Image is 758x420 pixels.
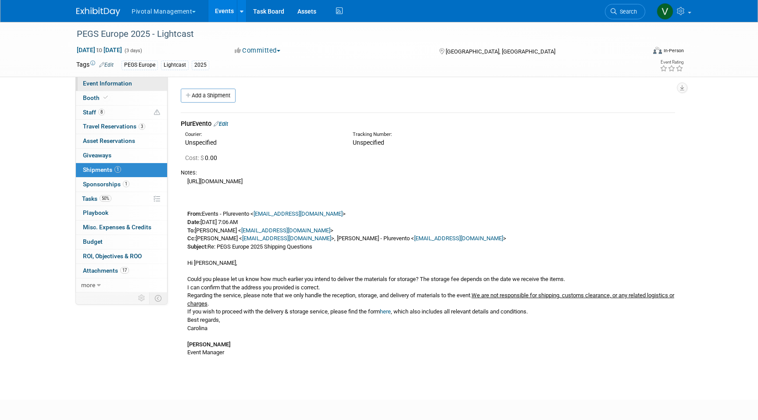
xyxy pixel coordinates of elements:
[124,48,142,53] span: (3 days)
[83,80,132,87] span: Event Information
[76,278,167,292] a: more
[353,139,384,146] span: Unspecified
[605,4,645,19] a: Search
[187,235,196,242] b: Cc:
[161,61,189,70] div: Lightcast
[76,46,122,54] span: [DATE] [DATE]
[181,177,675,357] div: [URL][DOMAIN_NAME] Events - Plurevento < > [DATE] 7:06 AM [PERSON_NAME] < > [PERSON_NAME] < >, [P...
[82,195,111,202] span: Tasks
[181,89,236,103] a: Add a Shipment
[83,267,129,274] span: Attachments
[353,131,549,138] div: Tracking Number:
[104,95,108,100] i: Booth reservation complete
[83,152,111,159] span: Giveaways
[76,163,167,177] a: Shipments1
[187,292,674,307] u: We are not responsible for shipping, customs clearance, or any related logistics or charges
[76,149,167,163] a: Giveaways
[660,60,683,64] div: Event Rating
[123,181,129,187] span: 1
[181,119,675,128] div: PlurEvento
[187,219,200,225] b: Date:
[232,46,284,55] button: Committed
[653,47,662,54] img: Format-Inperson.png
[241,227,330,234] a: [EMAIL_ADDRESS][DOMAIN_NAME]
[139,123,145,130] span: 3
[181,169,675,177] div: Notes:
[187,210,202,217] b: From:
[83,123,145,130] span: Travel Reservations
[76,77,167,91] a: Event Information
[76,120,167,134] a: Travel Reservations3
[214,121,228,127] a: Edit
[134,292,150,304] td: Personalize Event Tab Strip
[76,106,167,120] a: Staff8
[76,235,167,249] a: Budget
[83,253,142,260] span: ROI, Objectives & ROO
[414,235,503,242] a: [EMAIL_ADDRESS][DOMAIN_NAME]
[185,154,221,161] span: 0.00
[150,292,168,304] td: Toggle Event Tabs
[95,46,104,53] span: to
[98,109,105,115] span: 8
[446,48,555,55] span: [GEOGRAPHIC_DATA], [GEOGRAPHIC_DATA]
[83,209,108,216] span: Playbook
[76,221,167,235] a: Misc. Expenses & Credits
[242,235,331,242] a: [EMAIL_ADDRESS][DOMAIN_NAME]
[76,249,167,263] a: ROI, Objectives & ROO
[185,154,205,161] span: Cost: $
[76,60,114,70] td: Tags
[254,210,343,217] a: [EMAIL_ADDRESS][DOMAIN_NAME]
[120,267,129,274] span: 17
[83,238,103,245] span: Budget
[83,94,110,101] span: Booth
[76,7,120,16] img: ExhibitDay
[76,91,167,105] a: Booth
[83,137,135,144] span: Asset Reservations
[192,61,209,70] div: 2025
[83,166,121,173] span: Shipments
[83,224,151,231] span: Misc. Expenses & Credits
[657,3,673,20] img: Valerie Weld
[74,26,632,42] div: PEGS Europe 2025 - Lightcast
[154,109,160,117] span: Potential Scheduling Conflict -- at least one attendee is tagged in another overlapping event.
[76,134,167,148] a: Asset Reservations
[122,61,158,70] div: PEGS Europe
[83,109,105,116] span: Staff
[380,308,391,315] a: here
[187,341,231,348] b: [PERSON_NAME]
[99,62,114,68] a: Edit
[663,47,684,54] div: In-Person
[617,8,637,15] span: Search
[100,195,111,202] span: 50%
[187,227,195,234] b: To:
[76,264,167,278] a: Attachments17
[81,281,95,288] span: more
[76,178,167,192] a: Sponsorships1
[76,192,167,206] a: Tasks50%
[185,131,340,138] div: Courier:
[76,206,167,220] a: Playbook
[83,181,129,188] span: Sponsorships
[187,243,207,250] b: Subject:
[594,46,684,59] div: Event Format
[114,166,121,173] span: 1
[185,138,340,147] div: Unspecified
